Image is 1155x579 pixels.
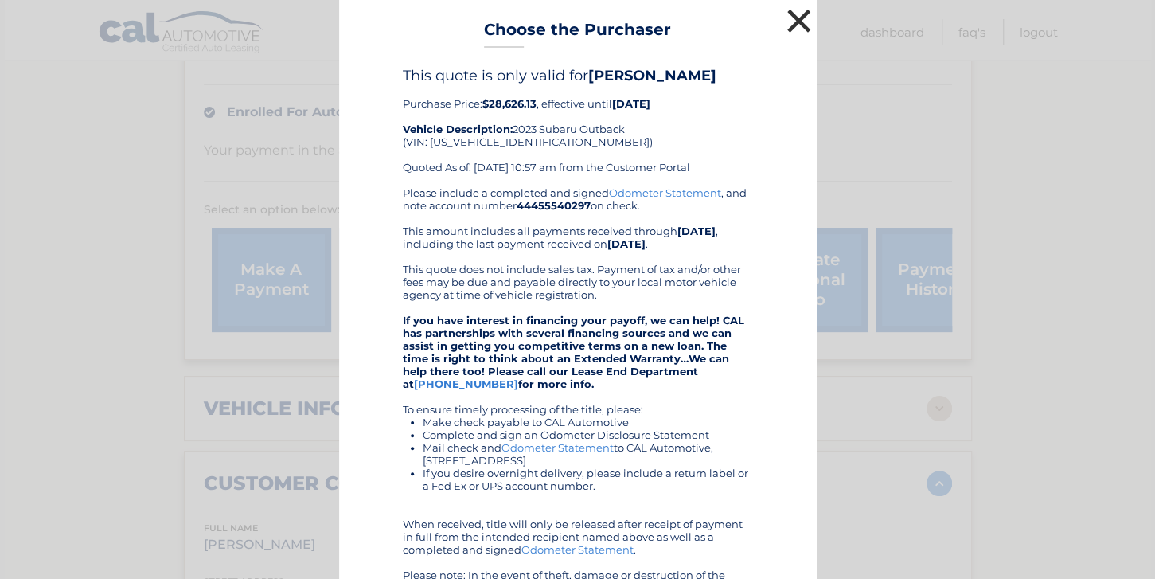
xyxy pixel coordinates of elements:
button: × [783,5,815,37]
b: [DATE] [607,237,646,250]
b: 44455540297 [517,199,591,212]
a: Odometer Statement [521,543,634,556]
a: [PHONE_NUMBER] [414,378,518,390]
a: Odometer Statement [609,186,721,199]
a: Odometer Statement [501,441,614,454]
b: [PERSON_NAME] [588,67,716,84]
strong: If you have interest in financing your payoff, we can help! CAL has partnerships with several fin... [403,314,744,390]
li: If you desire overnight delivery, please include a return label or a Fed Ex or UPS account number. [423,467,753,492]
h4: This quote is only valid for [403,67,753,84]
li: Complete and sign an Odometer Disclosure Statement [423,428,753,441]
b: [DATE] [612,97,650,110]
li: Make check payable to CAL Automotive [423,416,753,428]
strong: Vehicle Description: [403,123,513,135]
b: [DATE] [677,225,716,237]
li: Mail check and to CAL Automotive, [STREET_ADDRESS] [423,441,753,467]
div: Purchase Price: , effective until 2023 Subaru Outback (VIN: [US_VEHICLE_IDENTIFICATION_NUMBER]) Q... [403,67,753,186]
h3: Choose the Purchaser [484,20,671,48]
b: $28,626.13 [482,97,537,110]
